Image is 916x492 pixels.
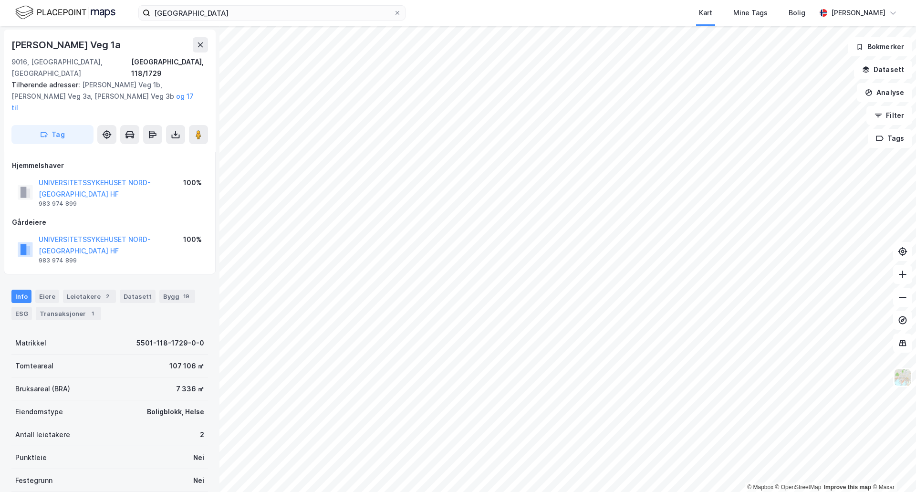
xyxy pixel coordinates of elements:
[868,446,916,492] div: Kontrollprogram for chat
[39,257,77,264] div: 983 974 899
[193,452,204,463] div: Nei
[848,37,912,56] button: Bokmerker
[11,81,82,89] span: Tilhørende adresser:
[15,429,70,440] div: Antall leietakere
[11,56,131,79] div: 9016, [GEOGRAPHIC_DATA], [GEOGRAPHIC_DATA]
[699,7,712,19] div: Kart
[12,160,208,171] div: Hjemmelshaver
[12,217,208,228] div: Gårdeiere
[181,292,191,301] div: 19
[857,83,912,102] button: Analyse
[200,429,204,440] div: 2
[11,37,123,52] div: [PERSON_NAME] Veg 1a
[789,7,805,19] div: Bolig
[63,290,116,303] div: Leietakere
[868,446,916,492] iframe: Chat Widget
[11,79,200,114] div: [PERSON_NAME] Veg 1b, [PERSON_NAME] Veg 3a, [PERSON_NAME] Veg 3b
[88,309,97,318] div: 1
[747,484,773,491] a: Mapbox
[35,290,59,303] div: Eiere
[193,475,204,486] div: Nei
[866,106,912,125] button: Filter
[11,290,31,303] div: Info
[15,360,53,372] div: Tomteareal
[36,307,101,320] div: Transaksjoner
[733,7,768,19] div: Mine Tags
[150,6,394,20] input: Søk på adresse, matrikkel, gårdeiere, leietakere eller personer
[15,383,70,395] div: Bruksareal (BRA)
[131,56,208,79] div: [GEOGRAPHIC_DATA], 118/1729
[11,307,32,320] div: ESG
[894,368,912,387] img: Z
[169,360,204,372] div: 107 106 ㎡
[775,484,822,491] a: OpenStreetMap
[147,406,204,418] div: Boligblokk, Helse
[854,60,912,79] button: Datasett
[183,234,202,245] div: 100%
[15,4,115,21] img: logo.f888ab2527a4732fd821a326f86c7f29.svg
[15,406,63,418] div: Eiendomstype
[15,337,46,349] div: Matrikkel
[15,452,47,463] div: Punktleie
[868,129,912,148] button: Tags
[15,475,52,486] div: Festegrunn
[159,290,195,303] div: Bygg
[824,484,871,491] a: Improve this map
[103,292,112,301] div: 2
[183,177,202,188] div: 100%
[120,290,156,303] div: Datasett
[11,125,94,144] button: Tag
[176,383,204,395] div: 7 336 ㎡
[136,337,204,349] div: 5501-118-1729-0-0
[831,7,885,19] div: [PERSON_NAME]
[39,200,77,208] div: 983 974 899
